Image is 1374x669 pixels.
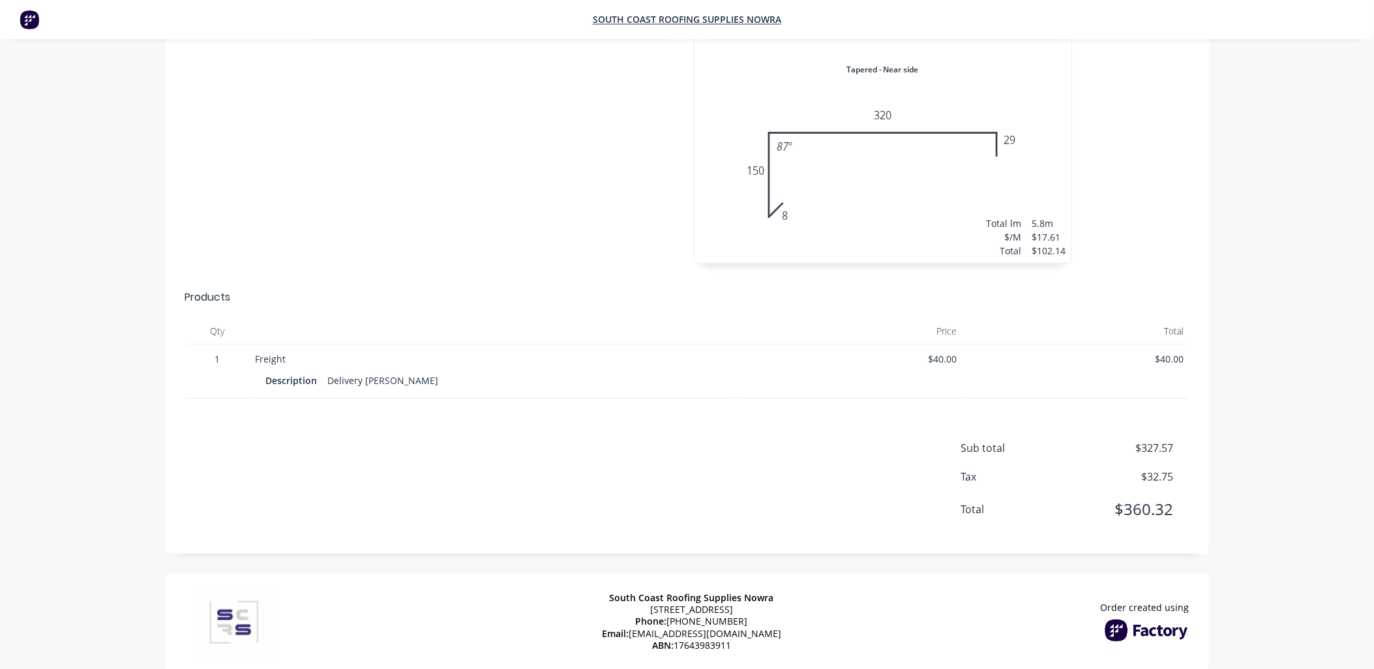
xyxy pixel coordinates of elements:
[1077,469,1173,485] span: $32.75
[20,10,39,29] img: Factory
[602,628,629,640] span: Email:
[636,616,667,628] span: Phone:
[190,353,245,366] span: 1
[1032,245,1066,258] div: $102.14
[961,502,1077,518] span: Total
[961,441,1077,456] span: Sub total
[1032,231,1066,245] div: $17.61
[185,584,283,661] img: Company Logo
[1077,498,1173,522] span: $360.32
[1032,217,1066,231] div: 5.8m
[741,353,958,366] span: $40.00
[256,353,286,366] span: Freight
[629,628,781,640] a: [EMAIL_ADDRESS][DOMAIN_NAME]
[987,217,1022,231] div: Total lm
[185,290,231,306] div: Products
[968,353,1184,366] span: $40.00
[1077,441,1173,456] span: $327.57
[987,231,1022,245] div: $/M
[266,372,323,391] div: Description
[736,319,963,345] div: Price
[636,616,748,628] span: [PHONE_NUMBER]
[987,245,1022,258] div: Total
[1101,602,1189,614] span: Order created using
[650,604,733,616] span: [STREET_ADDRESS]
[1105,619,1189,642] img: Factory Logo
[185,319,250,345] div: Qty
[323,372,444,391] div: Delivery [PERSON_NAME]
[652,640,731,652] span: 17643983911
[652,640,674,652] span: ABN:
[963,319,1189,345] div: Total
[593,14,781,26] a: South Coast Roofing Supplies Nowra
[610,592,774,604] span: South Coast Roofing Supplies Nowra
[961,469,1077,485] span: Tax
